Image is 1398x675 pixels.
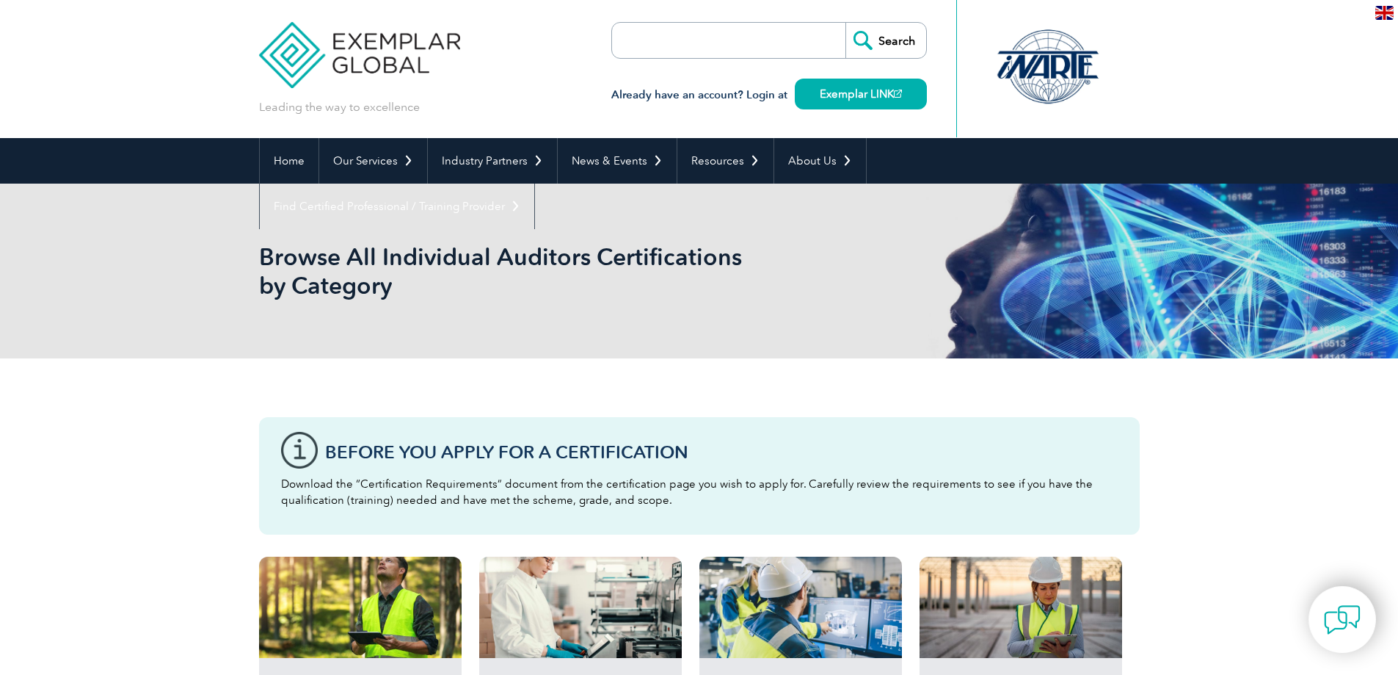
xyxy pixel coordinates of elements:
a: Home [260,138,318,184]
a: Resources [677,138,773,184]
img: open_square.png [894,90,902,98]
p: Download the “Certification Requirements” document from the certification page you wish to apply ... [281,476,1118,508]
a: About Us [774,138,866,184]
h3: Already have an account? Login at [611,86,927,104]
a: Find Certified Professional / Training Provider [260,184,534,229]
a: Industry Partners [428,138,557,184]
input: Search [845,23,926,58]
p: Leading the way to excellence [259,99,420,115]
h3: Before You Apply For a Certification [325,443,1118,461]
a: News & Events [558,138,677,184]
img: en [1375,6,1394,20]
a: Our Services [319,138,427,184]
img: contact-chat.png [1324,602,1361,638]
a: Exemplar LINK [795,79,927,109]
h1: Browse All Individual Auditors Certifications by Category [259,242,823,300]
